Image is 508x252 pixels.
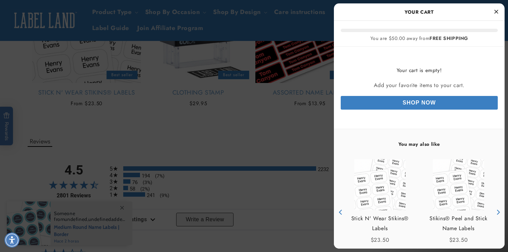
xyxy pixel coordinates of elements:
[449,236,468,244] span: $23.50
[4,233,19,248] div: Accessibility Menu
[371,236,390,244] span: $23.50
[491,7,501,17] button: Close Cart
[433,159,484,210] img: View Stikins® Peel and Stick Name Labels
[354,159,406,210] img: View Stick N' Wear Stikins® Labels
[493,207,503,217] button: Next
[341,81,498,90] p: Add your favorite items to your cart.
[341,96,498,110] a: Shop Now
[344,214,416,234] a: View Stick N' Wear Stikins® Labels
[341,7,498,17] h2: Your Cart
[336,207,346,217] button: Previous
[341,36,498,41] div: You are $50.00 away from
[12,19,97,32] button: Are these labels comfortable to wear?
[12,38,97,51] button: What material are the labels made of?
[423,214,494,234] a: View Stikins® Peel and Stick Name Labels
[341,67,498,74] h4: Your cart is empty!
[341,141,498,147] h4: You may also like
[429,35,468,42] b: FREE SHIPPING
